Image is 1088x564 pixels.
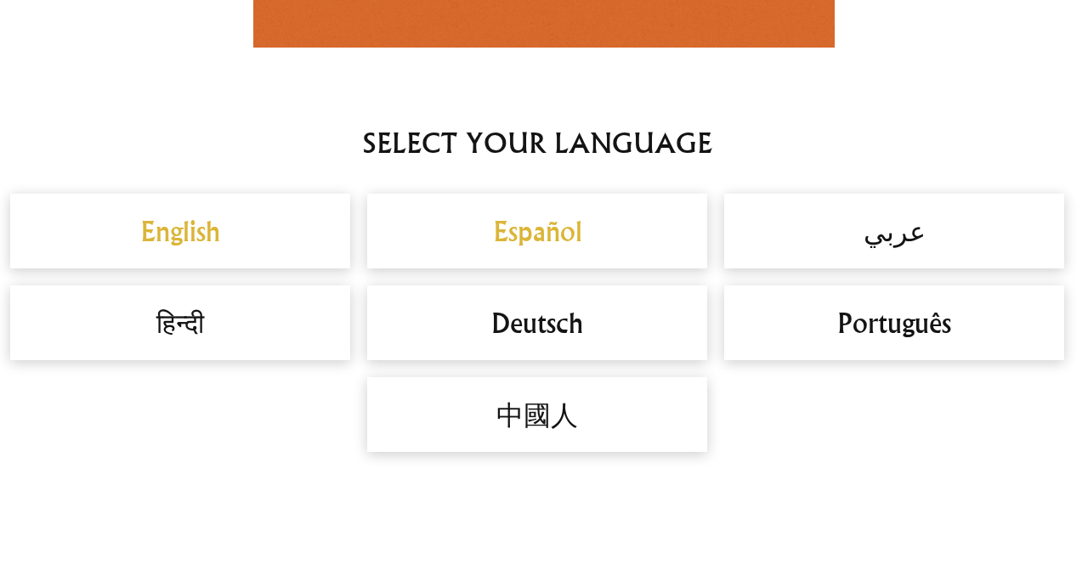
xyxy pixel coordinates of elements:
[741,211,1047,251] h2: عربي
[384,211,690,251] a: Español
[27,211,333,251] a: English
[384,302,690,343] h2: Deutsch
[27,302,333,343] h2: हिन्दी
[384,394,690,435] h2: 中國人
[741,302,1047,343] h2: Português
